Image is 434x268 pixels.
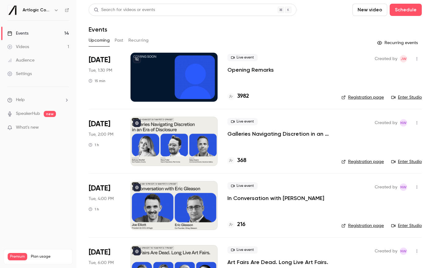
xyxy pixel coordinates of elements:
[7,57,35,63] div: Audience
[7,97,69,103] li: help-dropdown-opener
[227,157,246,165] a: 368
[237,92,249,100] h4: 3982
[237,221,245,229] h4: 216
[89,183,110,193] span: [DATE]
[227,246,258,254] span: Live event
[23,7,51,13] h6: Artlogic Connect 2025
[227,66,274,74] a: Opening Remarks
[400,247,407,255] span: Natasha Whiffin
[89,55,110,65] span: [DATE]
[375,119,397,126] span: Created by
[89,78,105,83] div: 15 min
[16,97,25,103] span: Help
[341,94,384,100] a: Registration page
[227,194,324,202] a: In Conversation with [PERSON_NAME]
[128,36,149,45] button: Recurring
[352,4,387,16] button: New video
[227,54,258,61] span: Live event
[62,125,69,130] iframe: Noticeable Trigger
[94,7,155,13] div: Search for videos or events
[375,247,397,255] span: Created by
[89,181,121,230] div: Sep 16 Tue, 4:00 PM (Europe/Dublin)
[7,71,32,77] div: Settings
[401,55,406,62] span: JW
[7,44,29,50] div: Videos
[8,253,27,260] span: Premium
[89,260,114,266] span: Tue, 6:00 PM
[89,247,110,257] span: [DATE]
[115,36,123,45] button: Past
[375,55,397,62] span: Created by
[89,207,99,212] div: 1 h
[391,94,422,100] a: Enter Studio
[227,118,258,125] span: Live event
[89,142,99,147] div: 1 h
[227,182,258,190] span: Live event
[400,119,406,126] span: NW
[31,254,69,259] span: Plan usage
[237,157,246,165] h4: 368
[400,183,407,191] span: Natasha Whiffin
[44,111,56,117] span: new
[89,26,107,33] h1: Events
[400,119,407,126] span: Natasha Whiffin
[8,5,17,15] img: Artlogic Connect 2025
[89,53,121,102] div: Sep 16 Tue, 1:30 PM (Europe/London)
[400,55,407,62] span: Jack Walden
[89,117,121,166] div: Sep 16 Tue, 2:00 PM (Europe/London)
[375,183,397,191] span: Created by
[341,159,384,165] a: Registration page
[400,183,406,191] span: NW
[89,196,114,202] span: Tue, 4:00 PM
[391,223,422,229] a: Enter Studio
[16,124,39,131] span: What's new
[89,67,112,74] span: Tue, 1:30 PM
[390,4,422,16] button: Schedule
[374,38,422,48] button: Recurring events
[227,92,249,100] a: 3982
[391,159,422,165] a: Enter Studio
[89,131,113,138] span: Tue, 2:00 PM
[227,130,332,138] a: Galleries Navigating Discretion in an Era of Disclosure
[400,247,406,255] span: NW
[89,119,110,129] span: [DATE]
[227,221,245,229] a: 216
[227,259,328,266] a: Art Fairs Are Dead. Long Live Art Fairs.
[16,111,40,117] a: SpeakerHub
[341,223,384,229] a: Registration page
[89,36,110,45] button: Upcoming
[7,30,28,36] div: Events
